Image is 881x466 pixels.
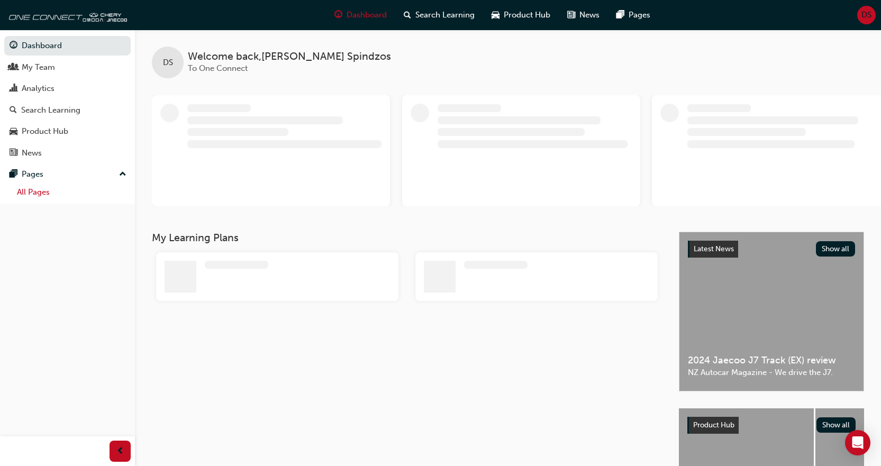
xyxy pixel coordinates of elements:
[10,84,17,94] span: chart-icon
[687,417,856,434] a: Product HubShow all
[4,165,131,184] button: Pages
[10,149,17,158] span: news-icon
[567,8,575,22] span: news-icon
[4,36,131,56] a: Dashboard
[845,430,870,455] div: Open Intercom Messenger
[22,147,42,159] div: News
[4,79,131,98] a: Analytics
[4,58,131,77] a: My Team
[22,125,68,138] div: Product Hub
[152,232,662,244] h3: My Learning Plans
[608,4,659,26] a: pages-iconPages
[13,184,131,200] a: All Pages
[5,4,127,25] img: oneconnect
[679,232,864,391] a: Latest NewsShow all2024 Jaecoo J7 Track (EX) reviewNZ Autocar Magazine - We drive the J7.
[629,9,650,21] span: Pages
[22,61,55,74] div: My Team
[688,241,855,258] a: Latest NewsShow all
[10,127,17,136] span: car-icon
[816,417,856,433] button: Show all
[616,8,624,22] span: pages-icon
[504,9,550,21] span: Product Hub
[188,51,391,63] span: Welcome back , [PERSON_NAME] Spindzos
[415,9,475,21] span: Search Learning
[10,170,17,179] span: pages-icon
[483,4,559,26] a: car-iconProduct Hub
[10,63,17,72] span: people-icon
[694,244,734,253] span: Latest News
[10,106,17,115] span: search-icon
[22,83,55,95] div: Analytics
[10,41,17,51] span: guage-icon
[861,9,871,21] span: DS
[395,4,483,26] a: search-iconSearch Learning
[116,445,124,458] span: prev-icon
[857,6,876,24] button: DS
[579,9,600,21] span: News
[4,143,131,163] a: News
[693,421,734,430] span: Product Hub
[22,168,43,180] div: Pages
[347,9,387,21] span: Dashboard
[188,63,248,73] span: To One Connect
[4,34,131,165] button: DashboardMy TeamAnalyticsSearch LearningProduct HubNews
[559,4,608,26] a: news-iconNews
[4,122,131,141] a: Product Hub
[816,241,856,257] button: Show all
[492,8,499,22] span: car-icon
[688,354,855,367] span: 2024 Jaecoo J7 Track (EX) review
[326,4,395,26] a: guage-iconDashboard
[21,104,80,116] div: Search Learning
[334,8,342,22] span: guage-icon
[404,8,411,22] span: search-icon
[163,57,173,69] span: DS
[688,367,855,379] span: NZ Autocar Magazine - We drive the J7.
[119,168,126,181] span: up-icon
[4,100,131,120] a: Search Learning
